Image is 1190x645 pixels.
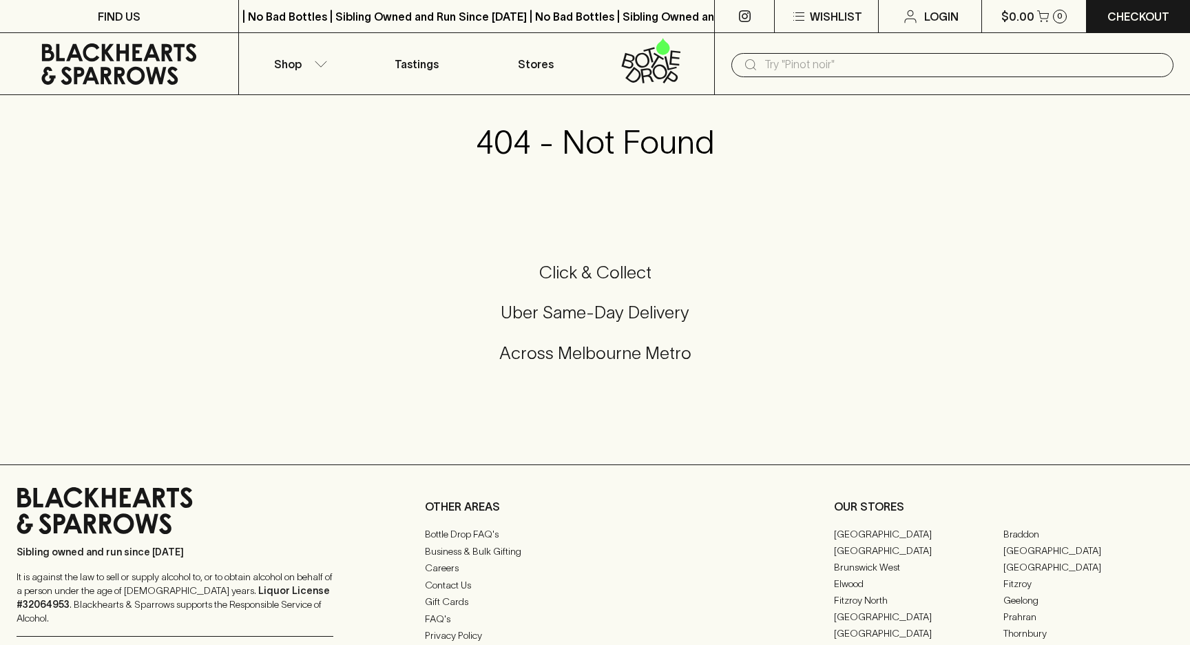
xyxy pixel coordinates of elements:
[518,56,554,72] p: Stores
[17,342,1173,365] h5: Across Melbourne Metro
[98,8,140,25] p: FIND US
[274,56,302,72] p: Shop
[425,498,764,515] p: OTHER AREAS
[834,542,1004,559] a: [GEOGRAPHIC_DATA]
[17,545,333,559] p: Sibling owned and run since [DATE]
[17,570,333,625] p: It is against the law to sell or supply alcohol to, or to obtain alcohol on behalf of a person un...
[357,33,477,94] a: Tastings
[1003,542,1173,559] a: [GEOGRAPHIC_DATA]
[834,625,1004,642] a: [GEOGRAPHIC_DATA]
[17,301,1173,324] h5: Uber Same-Day Delivery
[1001,8,1034,25] p: $0.00
[425,577,764,593] a: Contact Us
[810,8,862,25] p: Wishlist
[1003,526,1173,542] a: Braddon
[425,594,764,611] a: Gift Cards
[17,206,1173,437] div: Call to action block
[834,498,1173,515] p: OUR STORES
[476,123,714,161] h3: 404 - Not Found
[17,261,1173,284] h5: Click & Collect
[1003,625,1173,642] a: Thornbury
[834,575,1004,592] a: Elwood
[834,526,1004,542] a: [GEOGRAPHIC_DATA]
[1057,12,1063,20] p: 0
[425,560,764,577] a: Careers
[764,54,1162,76] input: Try "Pinot noir"
[425,526,764,543] a: Bottle Drop FAQ's
[1003,575,1173,592] a: Fitzroy
[425,543,764,560] a: Business & Bulk Gifting
[477,33,596,94] a: Stores
[239,33,358,94] button: Shop
[425,628,764,644] a: Privacy Policy
[924,8,959,25] p: Login
[425,611,764,627] a: FAQ's
[1003,608,1173,625] a: Prahran
[834,592,1004,608] a: Fitzroy North
[395,56,439,72] p: Tastings
[1003,559,1173,575] a: [GEOGRAPHIC_DATA]
[834,559,1004,575] a: Brunswick West
[834,608,1004,625] a: [GEOGRAPHIC_DATA]
[1107,8,1169,25] p: Checkout
[1003,592,1173,608] a: Geelong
